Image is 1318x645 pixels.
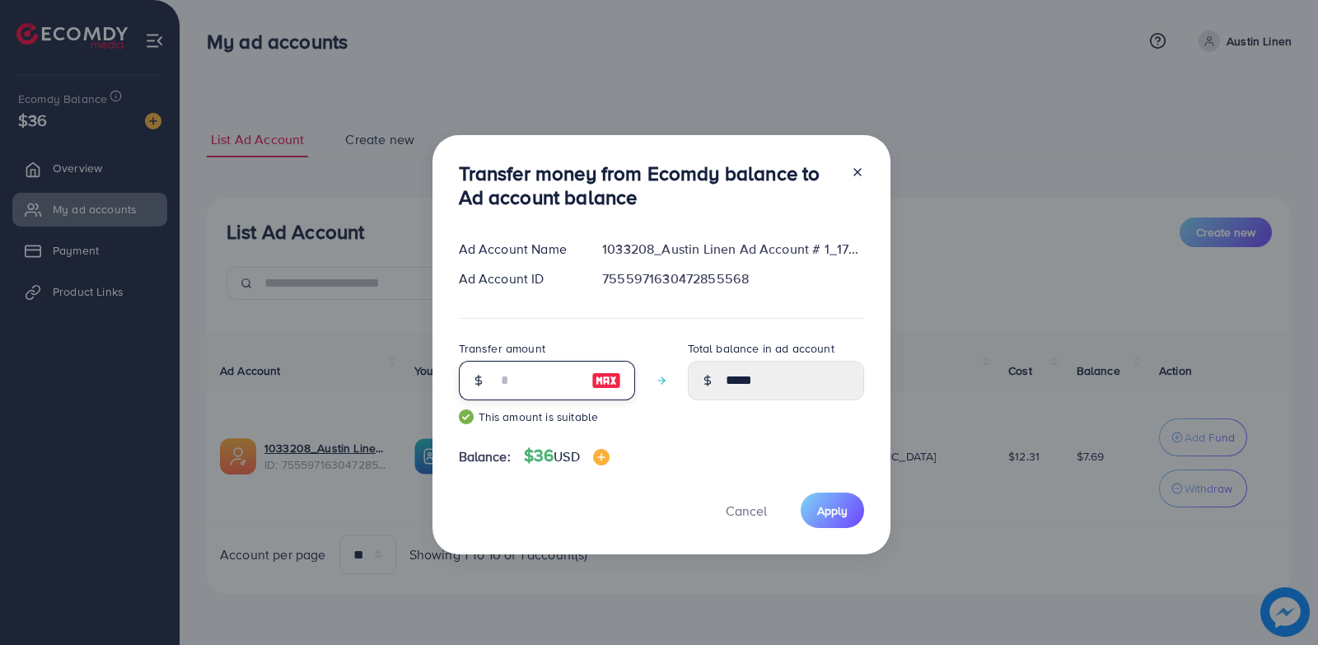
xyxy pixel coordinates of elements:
label: Transfer amount [459,340,545,357]
img: image [591,371,621,390]
button: Cancel [705,493,788,528]
h4: $36 [524,446,610,466]
h3: Transfer money from Ecomdy balance to Ad account balance [459,161,838,209]
label: Total balance in ad account [688,340,834,357]
span: Balance: [459,447,511,466]
span: Cancel [726,502,767,520]
div: Ad Account Name [446,240,590,259]
button: Apply [801,493,864,528]
div: 1033208_Austin Linen Ad Account # 1_1759261785729 [589,240,876,259]
small: This amount is suitable [459,409,635,425]
img: guide [459,409,474,424]
div: Ad Account ID [446,269,590,288]
img: image [593,449,610,465]
span: Apply [817,502,848,519]
div: 7555971630472855568 [589,269,876,288]
span: USD [554,447,579,465]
